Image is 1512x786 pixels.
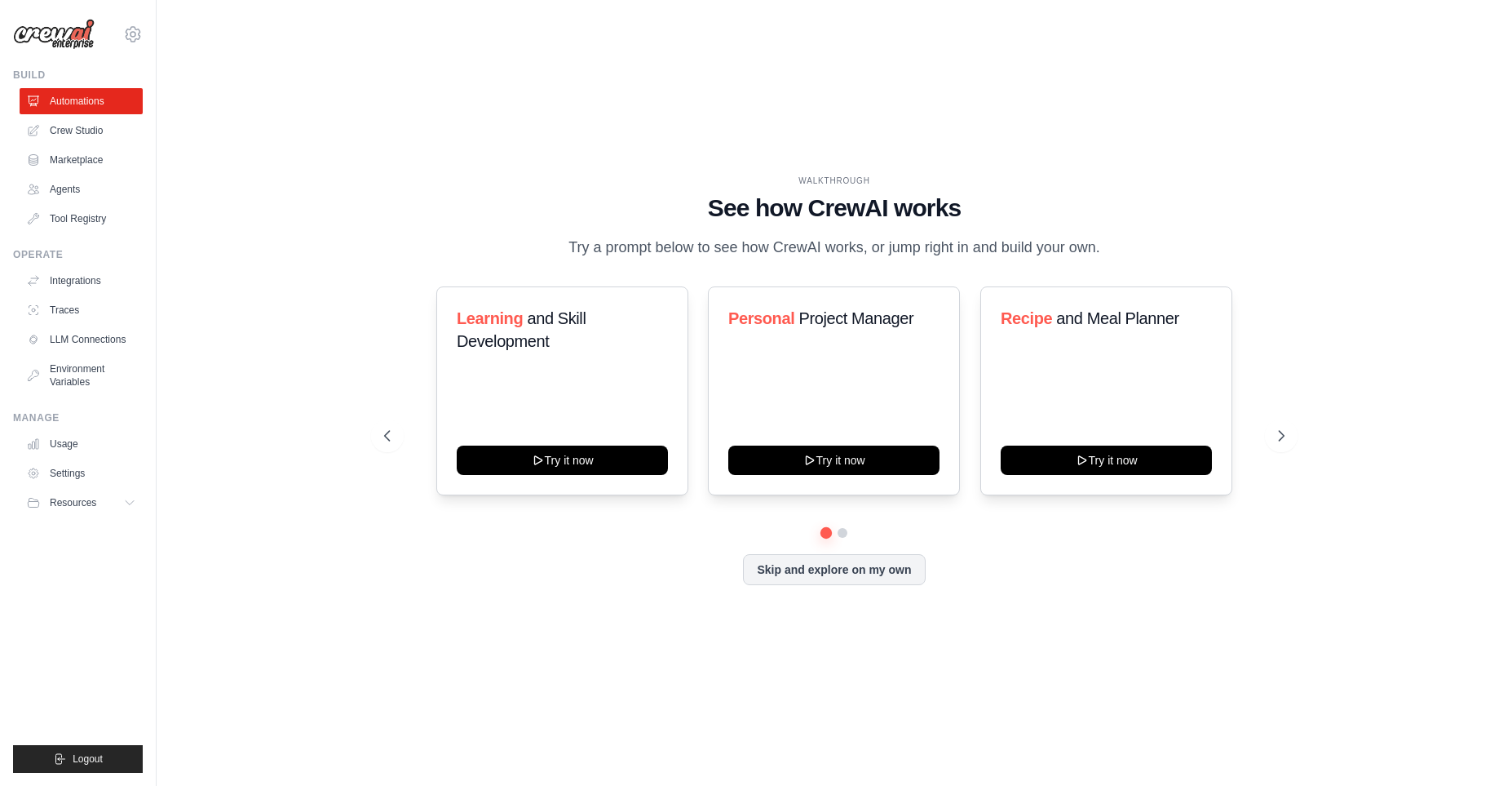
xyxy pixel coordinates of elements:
[20,88,143,114] a: Automations
[20,356,143,395] a: Environment Variables
[13,411,143,424] div: Manage
[1001,446,1212,475] button: Try it now
[13,745,143,773] button: Logout
[743,554,925,585] button: Skip and explore on my own
[20,431,143,457] a: Usage
[20,268,143,294] a: Integrations
[13,69,143,82] div: Build
[457,309,586,350] span: and Skill Development
[20,118,143,144] a: Crew Studio
[20,297,143,323] a: Traces
[73,753,103,766] span: Logout
[20,176,143,202] a: Agents
[20,460,143,486] a: Settings
[20,490,143,516] button: Resources
[457,309,523,327] span: Learning
[50,496,96,509] span: Resources
[728,446,939,475] button: Try it now
[384,193,1284,223] h1: See how CrewAI works
[20,206,143,232] a: Tool Registry
[728,309,794,327] span: Personal
[799,309,914,327] span: Project Manager
[560,236,1108,260] p: Try a prompt below to see how CrewAI works, or jump right in and build your own.
[457,446,668,475] button: Try it now
[20,147,143,173] a: Marketplace
[1001,309,1052,327] span: Recipe
[384,175,1284,187] div: WALKTHROUGH
[20,326,143,353] a: LLM Connections
[13,248,143,261] div: Operate
[13,19,95,50] img: Logo
[1056,309,1178,327] span: and Meal Planner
